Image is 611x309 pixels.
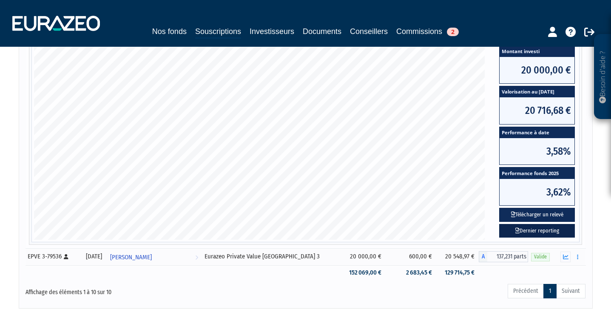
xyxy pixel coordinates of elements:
div: Affichage des éléments 1 à 10 sur 10 [26,283,252,297]
span: Valorisation au [DATE] [500,86,574,98]
a: [PERSON_NAME] [107,248,202,265]
div: A - Eurazeo Private Value Europe 3 [479,251,528,262]
td: 129 714,75 € [436,265,479,280]
span: 20 000,00 € [500,57,574,83]
div: Eurazeo Private Value [GEOGRAPHIC_DATA] 3 [205,252,337,261]
span: A [479,251,487,262]
span: [PERSON_NAME] [110,249,152,265]
td: 20 000,00 € [340,248,385,265]
td: 152 069,00 € [340,265,385,280]
a: Nos fonds [152,26,187,37]
span: Valide [531,253,550,261]
td: 600,00 € [386,248,436,265]
a: Documents [303,26,341,37]
p: Besoin d'aide ? [598,39,608,115]
img: 1732889491-logotype_eurazeo_blanc_rvb.png [12,16,100,31]
span: 3,58% [500,138,574,164]
td: 20 548,97 € [436,248,479,265]
td: 2 683,45 € [386,265,436,280]
a: Investisseurs [250,26,294,37]
span: Montant investi [500,45,574,57]
a: 1 [543,284,557,298]
a: Commissions2 [396,26,459,37]
i: [Français] Personne physique [64,254,68,259]
span: 20 716,68 € [500,97,574,124]
span: Performance fonds 2025 [500,167,574,179]
a: Dernier reporting [499,224,575,238]
button: Télécharger un relevé [499,208,575,222]
span: Performance à date [500,127,574,139]
a: Souscriptions [195,26,241,39]
span: 137,231 parts [487,251,528,262]
div: EPVE 3-79536 [28,252,79,261]
a: Conseillers [350,26,388,37]
div: [DATE] [84,252,104,261]
span: 2 [447,28,459,36]
i: Voir l'investisseur [195,249,198,265]
span: 3,62% [500,179,574,205]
